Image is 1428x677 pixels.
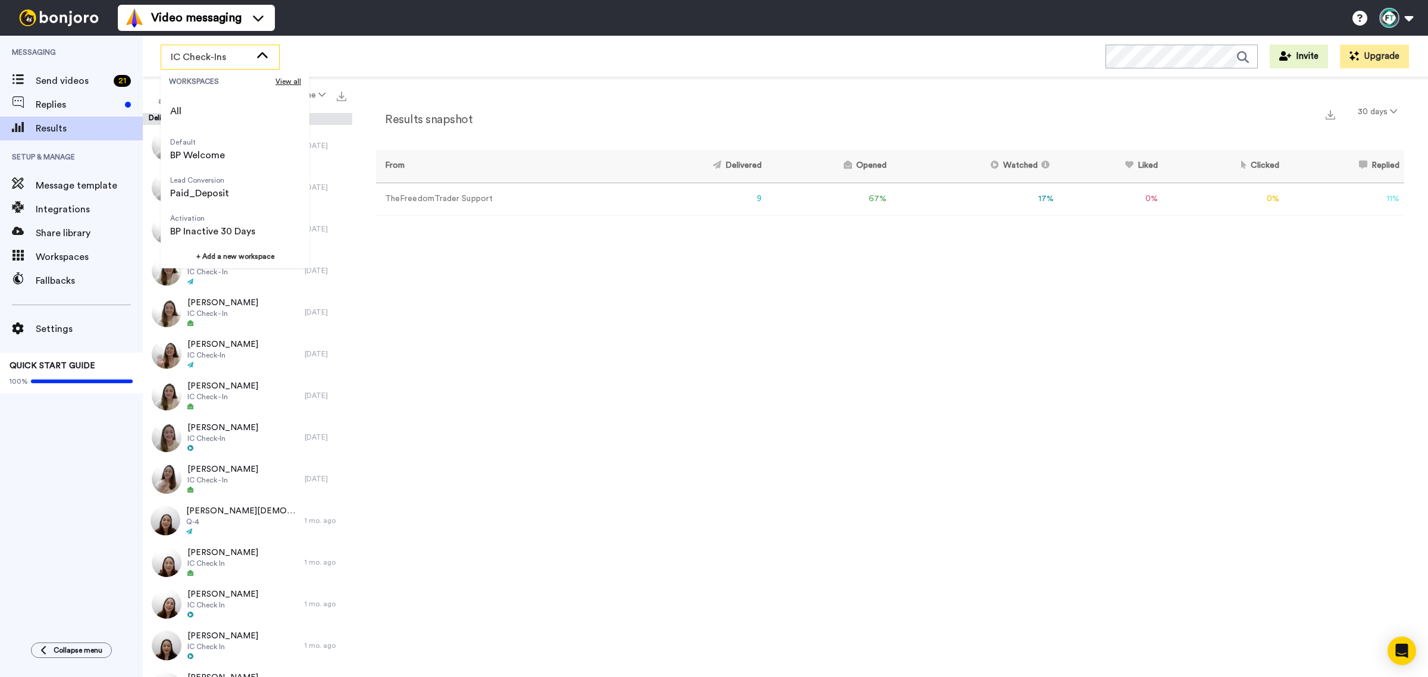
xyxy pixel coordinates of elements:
a: Invite [1270,45,1328,68]
div: [DATE] [305,391,346,400]
button: Export a summary of each team member’s results that match this filter now. [1322,105,1339,123]
div: [DATE] [305,224,346,234]
span: All assignees [153,83,201,107]
button: Upgrade [1340,45,1409,68]
div: [DATE] [305,183,346,192]
span: IC Check In [187,642,258,651]
button: Collapse menu [31,642,112,658]
a: [PERSON_NAME]IC Check-In[DATE] [143,333,352,375]
img: 4415e034-ed35-4e62-95ed-ed8317ed589d-thumb.jpg [152,422,181,452]
span: Workspaces [36,250,143,264]
img: 2892b56c-d96e-499a-82fb-12fcafe730a5-thumb.jpg [152,339,181,369]
span: Paid_Deposit [170,186,229,200]
a: [PERSON_NAME]IC Check - In[DATE] [143,458,352,500]
div: 1 mo. ago [305,641,346,650]
span: Video messaging [151,10,242,26]
button: Export all results that match these filters now. [333,86,350,104]
th: Delivered [629,150,766,183]
div: [DATE] [305,432,346,442]
td: 67 % [766,183,891,215]
div: [DATE] [305,308,346,317]
span: IC Check - In [187,392,258,402]
img: export.svg [1326,110,1335,120]
span: [PERSON_NAME][DEMOGRAPHIC_DATA] [186,505,299,517]
th: Liked [1059,150,1163,183]
td: 9 [629,183,766,215]
span: Integrations [36,202,143,217]
img: bj-logo-header-white.svg [14,10,104,26]
span: IC Check-In [187,434,258,443]
h2: Results snapshot [376,113,472,126]
a: [PERSON_NAME]IC Check - In[DATE] [143,292,352,333]
td: 17 % [891,183,1059,215]
span: [PERSON_NAME] [187,463,258,475]
span: Activation [170,214,255,223]
button: 30 days [1351,101,1404,123]
span: IC Check - In [187,309,258,318]
div: Open Intercom Messenger [1388,637,1416,665]
span: Send videos [36,74,109,88]
span: Settings [36,322,143,336]
span: [PERSON_NAME] [187,547,258,559]
span: View all [275,77,301,86]
button: + Add a new workspace [161,245,309,268]
div: [DATE] [305,266,346,275]
span: IC Check In [187,600,258,610]
img: 6640bf33-88eb-4867-bcae-4da03f5d28b4-thumb.jpg [152,589,181,619]
span: Message template [36,178,143,193]
td: 0 % [1163,183,1284,215]
a: [PERSON_NAME]IC Check - In[DATE] [143,167,352,208]
img: export.svg [337,92,346,101]
span: [PERSON_NAME] [187,630,258,642]
td: TheFreedomTrader Support [376,183,629,215]
span: [PERSON_NAME] [187,422,258,434]
div: [DATE] [305,474,346,484]
td: 0 % [1059,183,1163,215]
th: Replied [1284,150,1404,183]
div: 21 [114,75,131,87]
span: Share library [36,226,143,240]
span: WORKSPACES [169,77,275,86]
div: [DATE] [305,349,346,359]
img: 1f8663af-f91c-42b5-8a47-af8bb18f23b8-thumb.jpg [152,256,181,286]
div: 1 mo. ago [305,557,346,567]
th: Clicked [1163,150,1284,183]
a: [PERSON_NAME]IC Check In1 mo. ago [143,625,352,666]
span: Lead Conversion [170,175,229,185]
a: [PERSON_NAME]IC Check - In[DATE] [143,208,352,250]
span: Replies [36,98,120,112]
th: Opened [766,150,891,183]
span: QUICK START GUIDE [10,362,95,370]
img: b1400415-7ac9-4f05-a17e-9f9d1a83215a-thumb.jpg [152,173,181,202]
img: 443baf7e-df17-4094-851c-451d28356469-thumb.jpg [152,297,181,327]
div: 1 mo. ago [305,599,346,609]
img: 581ae745-fba4-4053-845b-9e2b63fbddc5-thumb.jpg [152,381,181,410]
img: 76292b6b-5e3d-4929-a20c-a0687fde8d24-thumb.jpg [152,547,181,577]
span: Results [36,121,143,136]
a: [PERSON_NAME]IC Check-In[DATE] [143,416,352,458]
span: Fallbacks [36,274,143,288]
img: vm-color.svg [125,8,144,27]
img: 565b2eb0-1329-4475-abfd-a828ea7d0c7f-thumb.jpg [152,631,181,660]
th: From [376,150,629,183]
span: [PERSON_NAME] [187,380,258,392]
a: [PERSON_NAME]IC Check - In[DATE] [143,250,352,292]
a: [PERSON_NAME][DEMOGRAPHIC_DATA]Q-41 mo. ago [143,500,352,541]
span: Collapse menu [54,645,102,655]
button: All assignees [145,79,218,112]
span: 100% [10,377,28,386]
span: IC Check In [187,559,258,568]
img: bb67cb27-31b5-4fe2-8294-096965c2d4d4-thumb.jpg [152,131,181,161]
span: IC Check - In [187,475,258,485]
img: a8a43c68-ad22-4d6e-b8b1-da1e92d16b41-thumb.jpg [152,214,181,244]
a: [PERSON_NAME]IC Check -In[DATE] [143,125,352,167]
div: 1 mo. ago [305,516,346,525]
span: [PERSON_NAME] [187,297,258,309]
span: All [170,104,181,118]
span: IC Check-In [187,350,258,360]
a: [PERSON_NAME]IC Check In1 mo. ago [143,583,352,625]
img: c14b041a-d09a-46d9-ab4e-c5ba3e643c1b-thumb.jpg [151,506,180,535]
span: BP Welcome [170,148,225,162]
a: [PERSON_NAME]IC Check - In[DATE] [143,375,352,416]
img: 663e52e8-f565-45a3-8e7f-abb54c1a3c69-thumb.jpg [152,464,181,494]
